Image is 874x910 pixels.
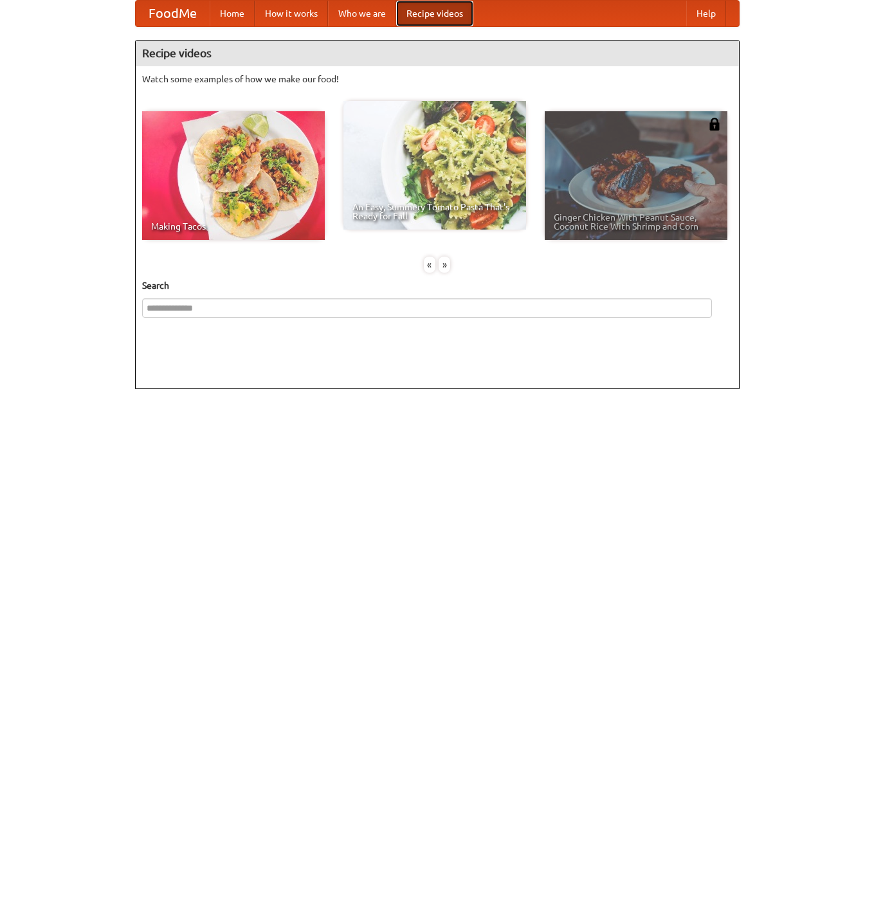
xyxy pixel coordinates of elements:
a: How it works [255,1,328,26]
div: « [424,257,435,273]
h5: Search [142,279,733,292]
a: Recipe videos [396,1,473,26]
p: Watch some examples of how we make our food! [142,73,733,86]
a: Home [210,1,255,26]
h4: Recipe videos [136,41,739,66]
a: Who we are [328,1,396,26]
a: Help [686,1,726,26]
div: » [439,257,450,273]
a: An Easy, Summery Tomato Pasta That's Ready for Fall [343,101,526,230]
img: 483408.png [708,118,721,131]
span: An Easy, Summery Tomato Pasta That's Ready for Fall [352,203,517,221]
a: FoodMe [136,1,210,26]
a: Making Tacos [142,111,325,240]
span: Making Tacos [151,222,316,231]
